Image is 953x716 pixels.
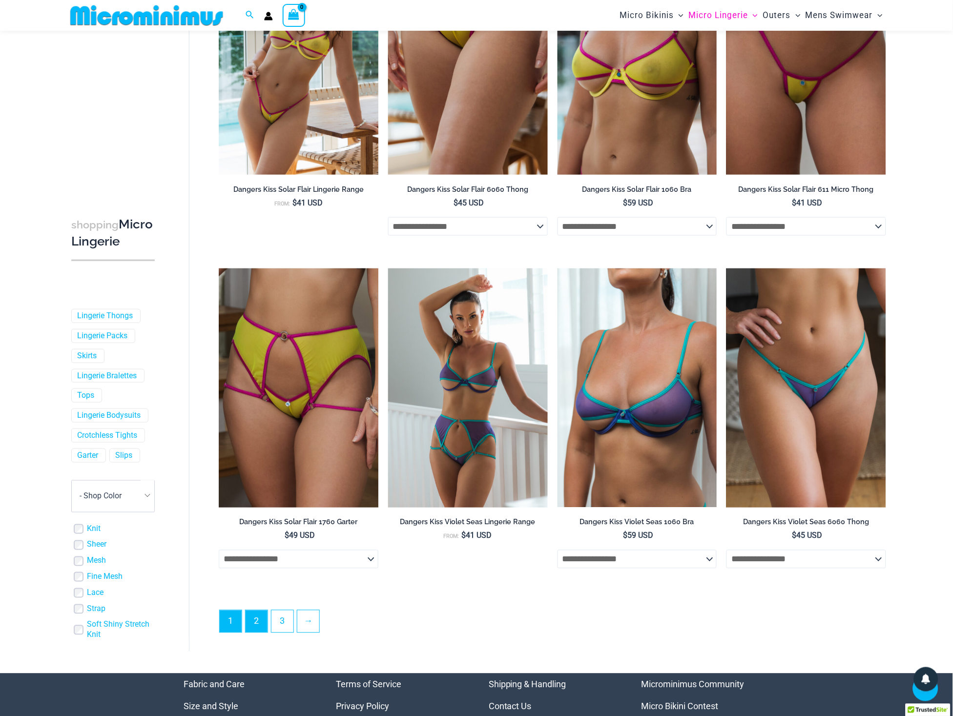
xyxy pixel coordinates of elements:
[264,12,273,20] a: Account icon link
[77,351,97,361] a: Skirts
[219,268,378,508] img: Dangers Kiss Solar Flair 6060 Thong 1760 Garter 03
[219,185,378,198] a: Dangers Kiss Solar Flair Lingerie Range
[388,518,548,531] a: Dangers Kiss Violet Seas Lingerie Range
[444,533,459,540] span: From:
[71,216,155,250] h3: Micro Lingerie
[219,518,378,531] a: Dangers Kiss Solar Flair 1760 Garter
[726,518,886,527] h2: Dangers Kiss Violet Seas 6060 Thong
[87,620,155,640] a: Soft Shiny Stretch Knit
[388,518,548,527] h2: Dangers Kiss Violet Seas Lingerie Range
[726,185,886,194] h2: Dangers Kiss Solar Flair 611 Micro Thong
[292,198,297,207] span: $
[87,572,123,582] a: Fine Mesh
[726,268,886,508] img: Dangers Kiss Violet Seas 6060 Thong 01
[87,524,101,534] a: Knit
[873,3,883,28] span: Menu Toggle
[623,198,627,207] span: $
[388,268,548,508] img: Dangers Kiss Violet Seas 1060 Bra 6060 Thong 1760 Garter 02
[77,430,137,441] a: Crotchless Tights
[77,331,127,341] a: Lingerie Packs
[77,311,133,321] a: Lingerie Thongs
[246,611,268,633] a: Page 2
[642,679,745,690] a: Microminimus Community
[792,198,823,207] bdi: 41 USD
[336,701,390,712] a: Privacy Policy
[792,531,797,540] span: $
[77,450,98,461] a: Garter
[66,4,227,26] img: MM SHOP LOGO FLAT
[462,531,466,540] span: $
[271,611,293,633] a: Page 3
[642,701,719,712] a: Micro Bikini Contest
[87,540,106,550] a: Sheer
[761,3,803,28] a: OutersMenu ToggleMenu Toggle
[726,185,886,198] a: Dangers Kiss Solar Flair 611 Micro Thong
[297,611,319,633] a: →
[220,611,242,633] span: Page 1
[792,198,797,207] span: $
[623,531,653,540] bdi: 59 USD
[87,556,106,566] a: Mesh
[285,531,289,540] span: $
[115,450,132,461] a: Slips
[623,198,653,207] bdi: 59 USD
[283,4,305,26] a: View Shopping Cart, empty
[71,480,155,512] span: - Shop Color
[616,1,887,29] nav: Site Navigation
[791,3,801,28] span: Menu Toggle
[558,268,717,508] a: Dangers Kiss Violet Seas 1060 Bra 01Dangers Kiss Violet Seas 1060 Bra 611 Micro 04Dangers Kiss Vi...
[388,268,548,508] a: Dangers Kiss Violet Seas 1060 Bra 6060 Thong 1760 Garter 02Dangers Kiss Violet Seas 1060 Bra 6060...
[388,185,548,198] a: Dangers Kiss Solar Flair 6060 Thong
[87,604,105,614] a: Strap
[71,219,119,231] span: shopping
[219,518,378,527] h2: Dangers Kiss Solar Flair 1760 Garter
[77,410,141,421] a: Lingerie Bodysuits
[489,679,566,690] a: Shipping & Handling
[674,3,684,28] span: Menu Toggle
[77,390,94,401] a: Tops
[558,518,717,527] h2: Dangers Kiss Violet Seas 1060 Bra
[726,268,886,508] a: Dangers Kiss Violet Seas 6060 Thong 01Dangers Kiss Violet Seas 6060 Thong 02Dangers Kiss Violet S...
[558,268,717,508] img: Dangers Kiss Violet Seas 1060 Bra 01
[462,531,492,540] bdi: 41 USD
[726,518,886,531] a: Dangers Kiss Violet Seas 6060 Thong
[803,3,885,28] a: Mens SwimwearMenu ToggleMenu Toggle
[686,3,760,28] a: Micro LingerieMenu ToggleMenu Toggle
[219,268,378,508] a: Dangers Kiss Solar Flair 6060 Thong 1760 Garter 03Dangers Kiss Solar Flair 6060 Thong 1760 Garter...
[806,3,873,28] span: Mens Swimwear
[620,3,674,28] span: Micro Bikinis
[336,679,402,690] a: Terms of Service
[246,9,254,21] a: Search icon link
[558,185,717,194] h2: Dangers Kiss Solar Flair 1060 Bra
[80,491,122,501] span: - Shop Color
[72,480,154,511] span: - Shop Color
[623,531,627,540] span: $
[184,679,245,690] a: Fabric and Care
[558,518,717,531] a: Dangers Kiss Violet Seas 1060 Bra
[558,185,717,198] a: Dangers Kiss Solar Flair 1060 Bra
[388,185,548,194] h2: Dangers Kiss Solar Flair 6060 Thong
[617,3,686,28] a: Micro BikinisMenu ToggleMenu Toggle
[77,370,137,381] a: Lingerie Bralettes
[748,3,758,28] span: Menu Toggle
[184,701,238,712] a: Size and Style
[87,588,104,598] a: Lace
[688,3,748,28] span: Micro Lingerie
[219,185,378,194] h2: Dangers Kiss Solar Flair Lingerie Range
[489,701,532,712] a: Contact Us
[292,198,323,207] bdi: 41 USD
[285,531,315,540] bdi: 49 USD
[792,531,823,540] bdi: 45 USD
[219,610,886,638] nav: Product Pagination
[274,201,290,207] span: From:
[454,198,484,207] bdi: 45 USD
[454,198,458,207] span: $
[763,3,791,28] span: Outers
